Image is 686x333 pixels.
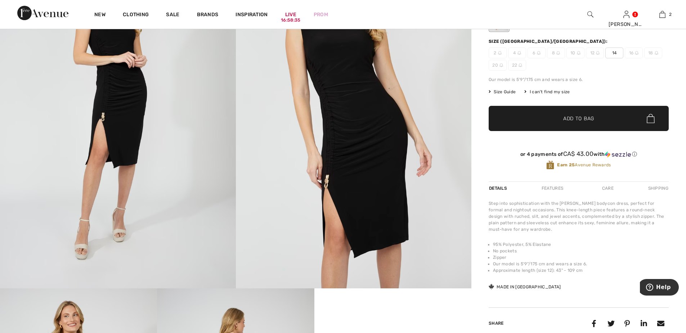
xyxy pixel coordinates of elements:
li: Approximate length (size 12): 43" - 109 cm [493,267,669,274]
span: 10 [566,48,584,58]
span: 4 [508,48,526,58]
span: Avenue Rewards [557,162,611,168]
div: Shipping [646,182,669,195]
img: ring-m.svg [635,51,638,55]
div: Our model is 5'9"/175 cm and wears a size 6. [489,76,669,83]
span: 6 [528,48,546,58]
span: 20 [489,60,507,71]
div: Step into sophistication with the [PERSON_NAME] bodycon dress, perfect for formal and nightout oc... [489,200,669,233]
span: Share [489,321,504,326]
span: 12 [586,48,604,58]
div: or 4 payments ofCA$ 43.00withSezzle Click to learn more about Sezzle [489,150,669,160]
img: ring-m.svg [577,51,580,55]
div: Details [489,182,509,195]
div: I can't find my size [524,89,570,95]
img: ring-m.svg [519,63,522,67]
li: 95% Polyester, 5% Elastane [493,241,669,248]
a: Live16:58:35 [285,11,296,18]
span: 14 [605,48,623,58]
div: Care [596,182,620,195]
img: ring-m.svg [596,51,600,55]
img: ring-m.svg [517,51,521,55]
img: search the website [587,10,593,19]
img: Sezzle [605,151,631,158]
span: 18 [644,48,662,58]
a: Prom [314,11,328,18]
span: Add to Bag [563,115,594,122]
li: Zipper [493,254,669,261]
img: ring-m.svg [498,51,502,55]
div: Black [490,4,508,31]
a: Sale [166,12,179,19]
span: 2 [669,11,672,18]
span: CA$ 43.00 [563,150,594,157]
img: ring-m.svg [499,63,503,67]
strong: Earn 25 [557,162,575,167]
button: Add to Bag [489,106,669,131]
div: [PERSON_NAME] [609,21,644,28]
img: My Info [623,10,629,19]
div: Made in [GEOGRAPHIC_DATA] [489,284,561,290]
img: My Bag [659,10,665,19]
a: 2 [645,10,680,19]
div: 16:58:35 [281,17,300,24]
a: Sign In [623,11,629,18]
span: Size Guide [489,89,516,95]
img: ring-m.svg [655,51,658,55]
span: 16 [625,48,643,58]
div: Size ([GEOGRAPHIC_DATA]/[GEOGRAPHIC_DATA]): [489,38,609,45]
img: ring-m.svg [537,51,541,55]
img: Avenue Rewards [546,160,554,170]
a: New [94,12,106,19]
span: 2 [489,48,507,58]
li: Our model is 5'9"/175 cm and wears a size 6. [493,261,669,267]
iframe: Opens a widget where you can find more information [640,279,679,297]
img: 1ère Avenue [17,6,68,20]
div: Features [535,182,569,195]
img: Bag.svg [647,114,655,123]
div: or 4 payments of with [489,150,669,158]
span: Inspiration [236,12,268,19]
span: 22 [508,60,526,71]
a: Clothing [123,12,149,19]
li: No pockets [493,248,669,254]
span: 8 [547,48,565,58]
a: Brands [197,12,219,19]
img: ring-m.svg [556,51,560,55]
